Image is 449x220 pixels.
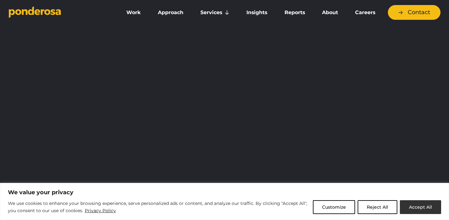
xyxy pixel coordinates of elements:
[315,6,345,19] a: About
[348,6,383,19] a: Careers
[193,6,237,19] a: Services
[313,200,355,214] button: Customize
[151,6,191,19] a: Approach
[400,200,441,214] button: Accept All
[119,6,148,19] a: Work
[84,207,116,214] a: Privacy Policy
[358,200,397,214] button: Reject All
[9,6,110,19] a: Go to homepage
[388,5,440,20] a: Contact
[239,6,274,19] a: Insights
[8,189,441,196] p: We value your privacy
[8,200,308,215] p: We use cookies to enhance your browsing experience, serve personalized ads or content, and analyz...
[277,6,312,19] a: Reports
